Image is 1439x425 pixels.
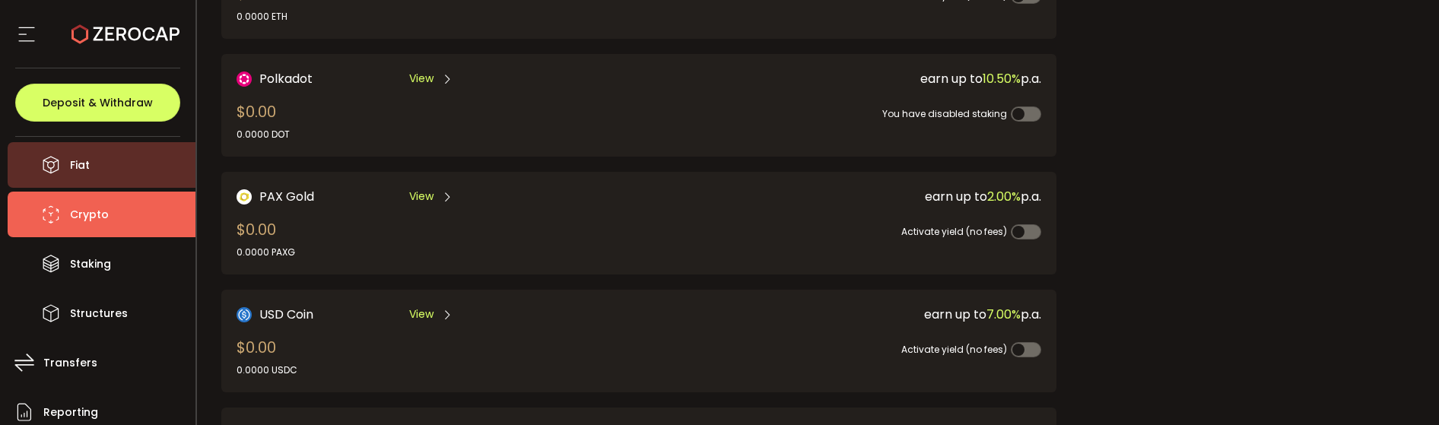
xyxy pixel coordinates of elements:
img: USD Coin [237,307,252,322]
span: 2.00% [987,188,1021,205]
span: 10.50% [983,70,1021,87]
span: Activate yield (no fees) [901,225,1007,238]
div: 0.0000 USDC [237,363,297,377]
span: Deposit & Withdraw [43,97,153,108]
div: earn up to p.a. [629,187,1041,206]
div: earn up to p.a. [629,69,1041,88]
button: Deposit & Withdraw [15,84,180,122]
div: 0.0000 DOT [237,128,290,141]
div: 0.0000 ETH [237,10,287,24]
img: PAX Gold [237,189,252,205]
span: Activate yield (no fees) [901,343,1007,356]
div: $0.00 [237,218,295,259]
span: View [409,189,434,205]
iframe: Chat Widget [1262,261,1439,425]
div: $0.00 [237,336,297,377]
span: PAX Gold [259,187,314,206]
span: View [409,306,434,322]
span: Transfers [43,352,97,374]
span: View [409,71,434,87]
span: Crypto [70,204,109,226]
div: earn up to p.a. [629,305,1041,324]
img: DOT [237,71,252,87]
span: Polkadot [259,69,313,88]
span: USD Coin [259,305,313,324]
span: Fiat [70,154,90,176]
div: 0.0000 PAXG [237,246,295,259]
span: 7.00% [986,306,1021,323]
span: Reporting [43,401,98,423]
span: Staking [70,253,111,275]
span: You have disabled staking [882,107,1007,120]
div: $0.00 [237,100,290,141]
span: Structures [70,303,128,325]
